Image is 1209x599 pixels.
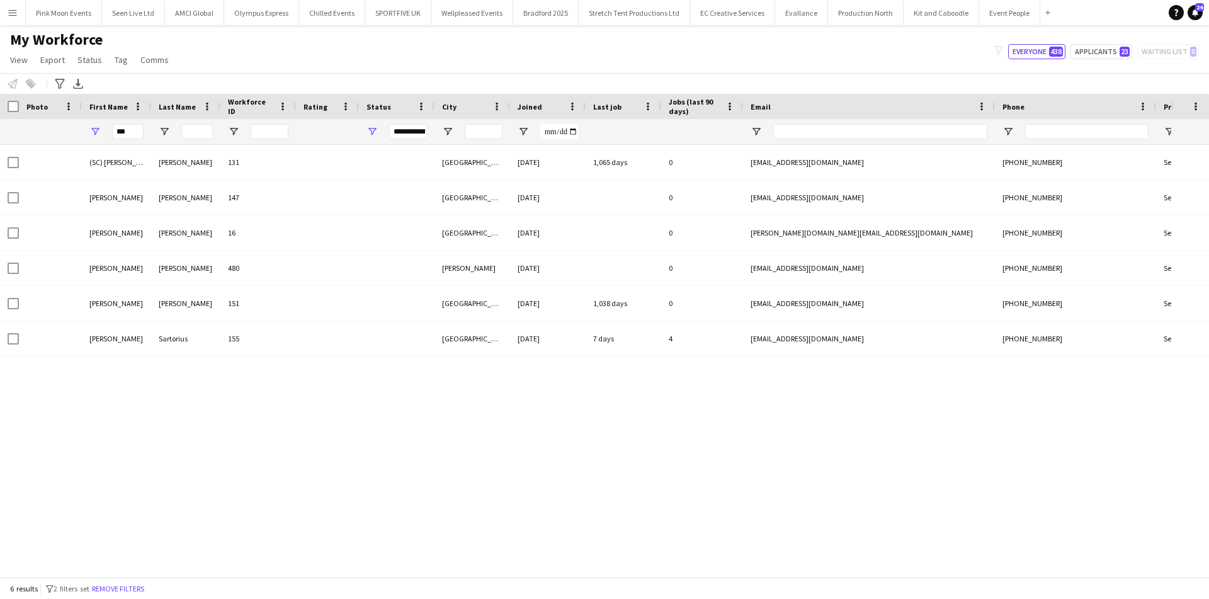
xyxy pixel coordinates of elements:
div: [EMAIL_ADDRESS][DOMAIN_NAME] [743,180,995,215]
div: [PERSON_NAME] [151,251,220,285]
button: Open Filter Menu [159,126,170,137]
span: Rating [304,102,327,111]
button: Open Filter Menu [751,126,762,137]
button: AMCI Global [165,1,224,25]
span: Email [751,102,771,111]
a: Status [72,52,107,68]
span: Tag [115,54,128,66]
div: [DATE] [510,286,586,321]
a: Export [35,52,70,68]
div: [EMAIL_ADDRESS][DOMAIN_NAME] [743,145,995,180]
div: [PHONE_NUMBER] [995,145,1156,180]
span: Comms [140,54,169,66]
span: 23 [1120,47,1130,57]
div: [PERSON_NAME][DOMAIN_NAME][EMAIL_ADDRESS][DOMAIN_NAME] [743,215,995,250]
div: [GEOGRAPHIC_DATA] [434,180,510,215]
span: City [442,102,457,111]
div: [PERSON_NAME] [151,180,220,215]
div: [PHONE_NUMBER] [995,215,1156,250]
div: 4 [661,321,743,356]
button: Olympus Express [224,1,299,25]
div: 0 [661,180,743,215]
span: View [10,54,28,66]
button: Stretch Tent Productions Ltd [579,1,690,25]
button: Applicants23 [1070,44,1132,59]
div: 0 [661,145,743,180]
span: Joined [518,102,542,111]
span: 438 [1049,47,1063,57]
input: Workforce ID Filter Input [251,124,288,139]
div: [DATE] [510,180,586,215]
button: SPORTFIVE UK [365,1,431,25]
div: 16 [220,215,296,250]
div: 480 [220,251,296,285]
div: [GEOGRAPHIC_DATA] [434,215,510,250]
button: Open Filter Menu [228,126,239,137]
input: Last Name Filter Input [181,124,213,139]
a: Tag [110,52,133,68]
div: 0 [661,286,743,321]
span: Status [366,102,391,111]
span: 24 [1195,3,1204,11]
button: Evallance [775,1,828,25]
span: Jobs (last 90 days) [669,97,720,116]
span: 2 filters set [54,584,89,593]
button: Open Filter Menu [1002,126,1014,137]
div: [GEOGRAPHIC_DATA] [434,321,510,356]
div: [PERSON_NAME] [151,145,220,180]
span: Last Name [159,102,196,111]
div: 1,065 days [586,145,661,180]
div: [EMAIL_ADDRESS][DOMAIN_NAME] [743,251,995,285]
button: Everyone438 [1008,44,1065,59]
input: Phone Filter Input [1025,124,1149,139]
div: [PHONE_NUMBER] [995,321,1156,356]
button: Bradford 2025 [513,1,579,25]
div: [DATE] [510,145,586,180]
button: Open Filter Menu [89,126,101,137]
div: [EMAIL_ADDRESS][DOMAIN_NAME] [743,286,995,321]
div: [GEOGRAPHIC_DATA] [434,145,510,180]
div: 151 [220,286,296,321]
span: First Name [89,102,128,111]
button: Kit and Caboodle [904,1,979,25]
div: [PERSON_NAME] [82,215,151,250]
input: City Filter Input [465,124,502,139]
div: [PERSON_NAME] [434,251,510,285]
button: Open Filter Menu [518,126,529,137]
span: Photo [26,102,48,111]
span: Export [40,54,65,66]
input: First Name Filter Input [112,124,144,139]
div: [DATE] [510,251,586,285]
span: Phone [1002,102,1025,111]
div: 155 [220,321,296,356]
div: [PERSON_NAME] [82,321,151,356]
div: 131 [220,145,296,180]
button: Event People [979,1,1040,25]
input: Email Filter Input [773,124,987,139]
div: 1,038 days [586,286,661,321]
span: Profile [1164,102,1189,111]
app-action-btn: Advanced filters [52,76,67,91]
input: Joined Filter Input [540,124,578,139]
app-action-btn: Export XLSX [71,76,86,91]
button: Production North [828,1,904,25]
div: [DATE] [510,215,586,250]
div: [GEOGRAPHIC_DATA] [434,286,510,321]
div: [PERSON_NAME] [82,251,151,285]
button: EC Creative Services [690,1,775,25]
div: [EMAIL_ADDRESS][DOMAIN_NAME] [743,321,995,356]
div: 0 [661,215,743,250]
button: Wellpleased Events [431,1,513,25]
div: [PERSON_NAME] [151,215,220,250]
div: 7 days [586,321,661,356]
div: 0 [661,251,743,285]
div: 147 [220,180,296,215]
a: Comms [135,52,174,68]
div: [PERSON_NAME] [151,286,220,321]
button: Remove filters [89,582,147,596]
div: (SC) [PERSON_NAME] [82,145,151,180]
button: Seen Live Ltd [102,1,165,25]
button: Chilled Events [299,1,365,25]
a: View [5,52,33,68]
div: [PHONE_NUMBER] [995,286,1156,321]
